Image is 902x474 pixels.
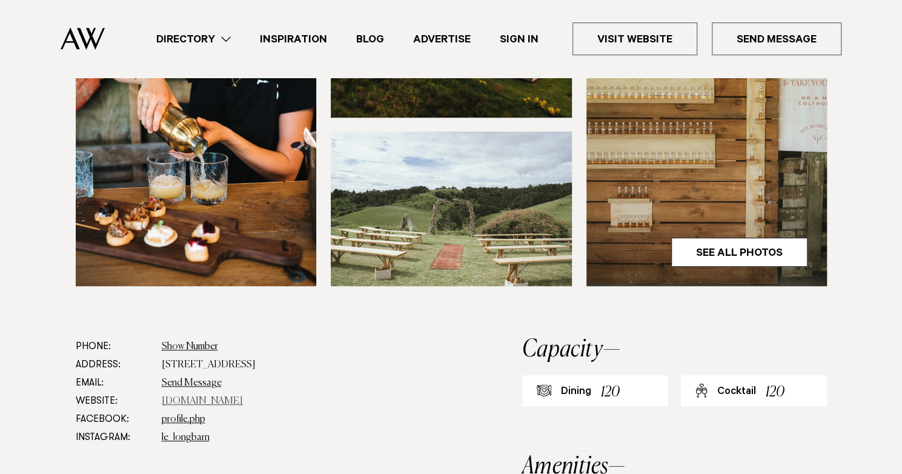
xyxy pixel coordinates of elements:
[76,392,152,410] dt: Website:
[76,374,152,392] dt: Email:
[162,356,444,374] dd: [STREET_ADDRESS]
[76,429,152,447] dt: Instagram:
[162,342,218,352] a: Show Number
[76,356,152,374] dt: Address:
[712,22,841,55] a: Send Message
[76,410,152,429] dt: Facebook:
[601,381,620,404] div: 120
[485,31,553,47] a: Sign In
[342,31,399,47] a: Blog
[162,433,210,442] a: le_longbarn
[162,378,222,388] a: Send Message
[162,415,205,424] a: profile.php
[142,31,245,47] a: Directory
[76,338,152,356] dt: Phone:
[162,396,243,406] a: [DOMAIN_NAME]
[561,385,591,399] div: Dining
[399,31,485,47] a: Advertise
[245,31,342,47] a: Inspiration
[572,22,697,55] a: Visit Website
[766,381,784,404] div: 120
[61,27,105,50] img: Auckland Weddings Logo
[671,238,807,267] a: See All Photos
[522,338,827,362] h2: Capacity
[717,385,756,399] div: Cocktail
